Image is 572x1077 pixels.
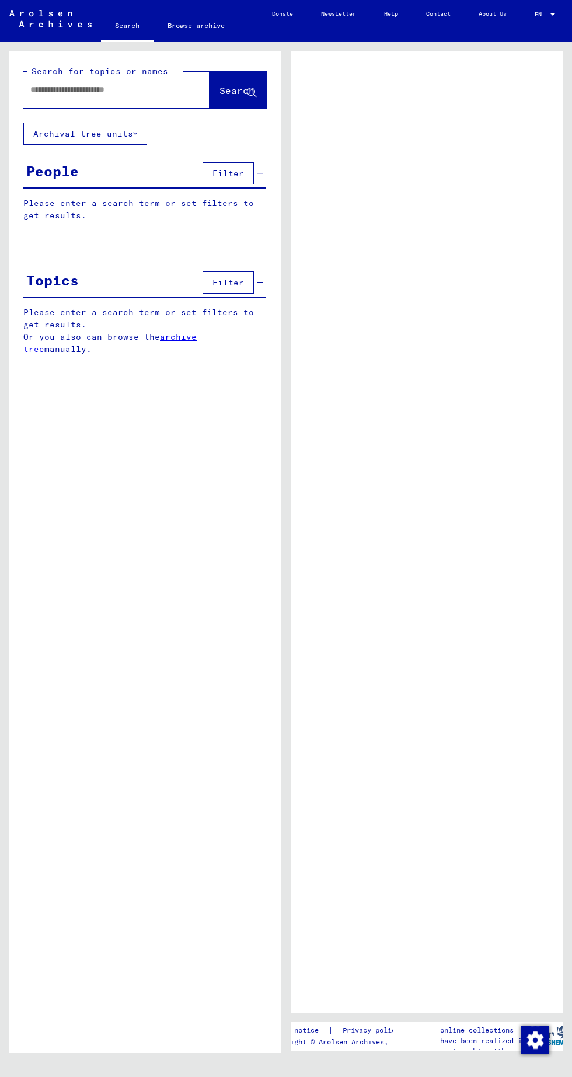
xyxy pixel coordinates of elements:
[203,271,254,294] button: Filter
[26,270,79,291] div: Topics
[440,1036,529,1057] p: have been realized in partnership with
[535,11,547,18] span: EN
[270,1024,328,1037] a: Legal notice
[26,161,79,182] div: People
[23,306,267,355] p: Please enter a search term or set filters to get results. Or you also can browse the manually.
[23,332,197,354] a: archive tree
[9,10,92,27] img: Arolsen_neg.svg
[210,72,267,108] button: Search
[212,277,244,288] span: Filter
[212,168,244,179] span: Filter
[440,1015,529,1036] p: The Arolsen Archives online collections
[219,85,254,96] span: Search
[203,162,254,184] button: Filter
[333,1024,414,1037] a: Privacy policy
[270,1037,414,1047] p: Copyright © Arolsen Archives, 2021
[23,197,266,222] p: Please enter a search term or set filters to get results.
[101,12,154,42] a: Search
[32,66,168,76] mat-label: Search for topics or names
[270,1024,414,1037] div: |
[154,12,239,40] a: Browse archive
[521,1026,549,1054] img: Change consent
[23,123,147,145] button: Archival tree units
